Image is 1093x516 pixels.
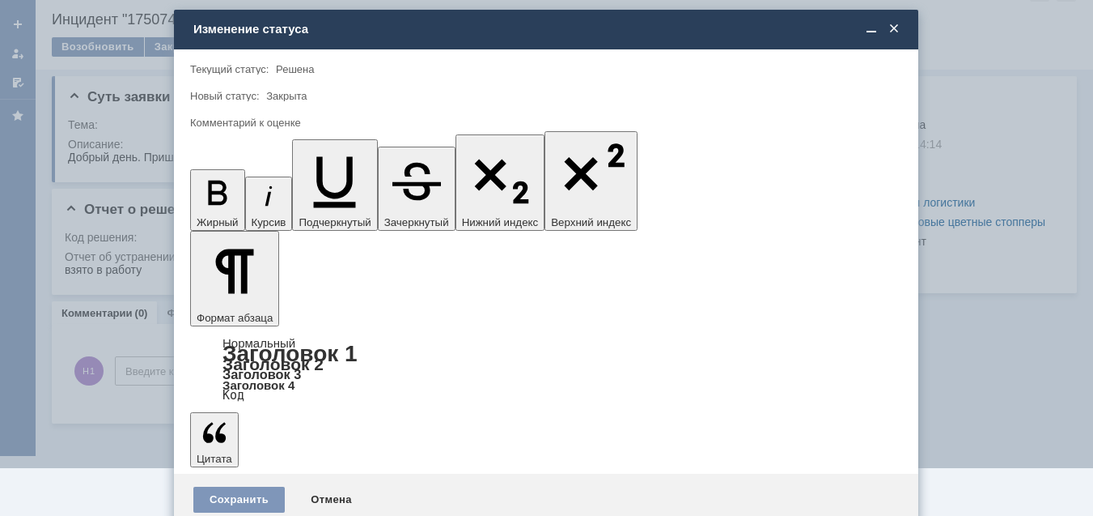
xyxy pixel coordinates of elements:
a: Заголовок 3 [222,367,301,382]
span: Формат абзаца [197,312,273,324]
button: Зачеркнутый [378,147,455,231]
div: Формат абзаца [190,338,902,401]
a: Заголовок 1 [222,341,358,366]
span: Нижний индекс [462,216,539,228]
span: Подчеркнутый [299,216,371,228]
button: Жирный [190,169,245,231]
div: Изменение статуса [193,22,902,36]
button: Подчеркнутый [292,139,377,231]
label: Новый статус: [190,90,260,102]
div: Комментарий к оценке [190,117,899,128]
span: Цитата [197,453,232,465]
button: Верхний индекс [544,131,638,231]
span: Решена [276,63,314,75]
span: Закрыта [266,90,307,102]
span: Курсив [252,216,286,228]
a: Код [222,388,244,403]
button: Курсив [245,177,293,231]
a: Нормальный [222,336,295,350]
a: Заголовок 2 [222,355,324,373]
span: Зачеркнутый [384,216,449,228]
label: Текущий статус: [190,63,269,75]
button: Формат абзаца [190,231,279,326]
button: Цитата [190,412,239,467]
span: Жирный [197,216,239,228]
span: Свернуть (Ctrl + M) [863,22,879,36]
span: Верхний индекс [551,216,631,228]
span: Закрыть [886,22,902,36]
a: Заголовок 4 [222,378,294,392]
button: Нижний индекс [455,134,545,231]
